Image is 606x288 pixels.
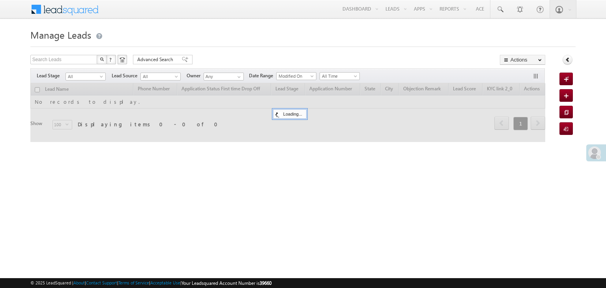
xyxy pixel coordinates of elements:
div: Loading... [273,109,307,119]
a: Terms of Service [118,280,149,285]
a: All [65,73,106,80]
a: Contact Support [86,280,117,285]
span: © 2025 LeadSquared | | | | | [30,279,271,287]
a: Modified On [276,72,316,80]
input: Type to Search [204,73,244,80]
a: About [73,280,85,285]
span: Manage Leads [30,28,91,41]
span: Date Range [249,72,276,79]
span: All [141,73,178,80]
span: Lead Stage [37,72,65,79]
span: ? [109,56,113,63]
img: Search [100,57,104,61]
span: Modified On [277,73,314,80]
span: Advanced Search [137,56,176,63]
span: All Time [320,73,357,80]
span: 39660 [260,280,271,286]
span: Lead Source [112,72,140,79]
span: Owner [187,72,204,79]
a: All Time [320,72,360,80]
a: All [140,73,181,80]
a: Acceptable Use [150,280,180,285]
button: Actions [500,55,545,65]
button: ? [107,55,116,64]
span: All [66,73,103,80]
a: Show All Items [233,73,243,81]
span: Your Leadsquared Account Number is [181,280,271,286]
